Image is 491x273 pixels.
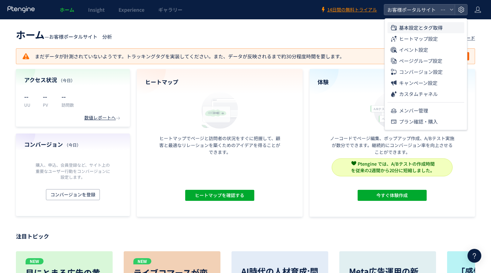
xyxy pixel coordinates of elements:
h4: ヒートマップ [145,78,294,86]
h4: アクセス状況 [24,76,122,84]
span: ヒートマップを確認する [195,190,244,201]
span: Experience [119,6,144,13]
p: 注目トピック [16,231,475,242]
span: ページグループ設定 [399,55,442,66]
p: まだデータが計測されていないようです。トラッキングタグを実装してください。また、データが反映されるまで約30分程度時間を要します。 [22,52,344,60]
span: Insight [88,6,105,13]
span: キャンペーン設定 [399,77,437,88]
button: ヒートマップを確認する [185,190,254,201]
div: 数値レポートへ [84,115,122,121]
h4: コンバージョン [24,140,122,148]
p: 購入、申込、会員登録など、サイト上の重要なユーザー行動をコンバージョンに設定します。 [34,162,112,179]
span: イベント設定 [399,44,428,55]
a: 14日間の無料トライアル [320,7,377,13]
img: home_experience_onbo_jp-C5-EgdA0.svg [367,90,417,130]
p: ノーコードでページ編集、ポップアップ作成、A/Bテスト実施が数分でできます。継続的にコンバージョン率を向上させることができます。 [330,135,454,156]
span: ホーム [60,6,74,13]
span: お客様ポータルサイト 分析 [49,33,112,40]
span: 基本設定とタグ取得 [399,22,443,33]
p: 訪問数 [62,102,74,108]
p: -- [43,91,53,102]
p: UU [24,102,35,108]
span: Ptengine では、A/Bテストの作成時間 を従来の2週間から20分に短縮しました。 [351,160,435,174]
span: コンバージョン設定 [399,66,443,77]
p: ヒートマップでページと訪問者の状況をすぐに把握して、顧客と最適なリレーションを築くためのアイデアを得ることができます。 [158,135,282,156]
p: NEW [26,258,44,264]
span: 14日間の無料トライアル [327,7,377,13]
span: メンバー管理 [399,105,428,116]
span: （今日） [58,77,75,83]
span: プラン確認・購入 [399,116,438,127]
span: コンバージョンを登録 [50,189,95,200]
p: PV [43,102,53,108]
div: — [16,28,112,41]
span: カスタムチャネル [399,88,438,99]
span: 今すぐ体験作成 [377,190,408,201]
p: -- [62,91,74,102]
span: お客様ポータルサイト 分析 [385,4,447,15]
span: ギャラリー [158,6,182,13]
img: svg+xml,%3c [351,161,356,166]
h4: 体験 [318,78,467,86]
span: ヒートマップ設定 [399,33,438,44]
button: 今すぐ体験作成 [358,190,427,201]
span: ホーム [16,28,45,41]
p: -- [24,91,35,102]
span: （今日） [64,142,81,148]
button: コンバージョンを登録 [46,189,100,200]
p: NEW [133,258,151,264]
